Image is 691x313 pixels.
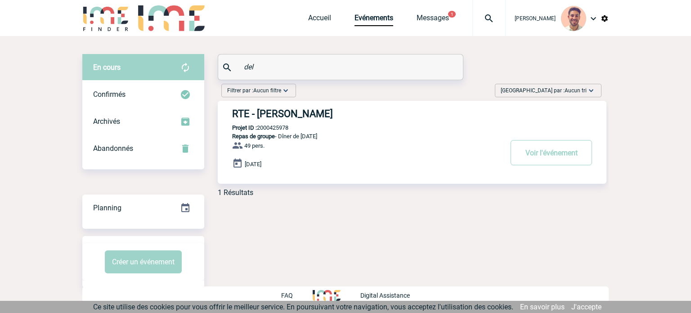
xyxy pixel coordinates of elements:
[242,60,442,73] input: Rechercher un événement par son nom
[93,303,513,311] span: Ce site utilise des cookies pour vous offrir le meilleur service. En poursuivant votre navigation...
[218,188,253,197] div: 1 Résultats
[281,86,290,95] img: baseline_expand_more_white_24dp-b.png
[561,6,586,31] img: 132114-0.jpg
[232,133,275,140] span: Repas de groupe
[232,108,502,119] h3: RTE - [PERSON_NAME]
[253,87,281,94] span: Aucun filtre
[82,5,129,31] img: IME-Finder
[82,194,204,221] a: Planning
[93,144,133,153] span: Abandonnés
[93,63,121,72] span: En cours
[360,292,410,299] p: Digital Assistance
[218,124,288,131] p: 2000425978
[571,303,601,311] a: J'accepte
[232,124,257,131] b: Projet ID :
[565,87,587,94] span: Aucun tri
[82,54,204,81] div: Retrouvez ici tous vos évènements avant confirmation
[501,86,587,95] span: [GEOGRAPHIC_DATA] par :
[587,86,596,95] img: baseline_expand_more_white_24dp-b.png
[520,303,565,311] a: En savoir plus
[82,135,204,162] div: Retrouvez ici tous vos événements annulés
[105,250,182,273] button: Créer un événement
[82,108,204,135] div: Retrouvez ici tous les événements que vous avez décidé d'archiver
[244,142,265,149] span: 49 pers.
[93,90,126,99] span: Confirmés
[308,14,331,26] a: Accueil
[218,108,606,119] a: RTE - [PERSON_NAME]
[281,290,313,299] a: FAQ
[354,14,393,26] a: Evénements
[417,14,449,26] a: Messages
[313,290,341,301] img: http://www.idealmeetingsevents.fr/
[281,292,293,299] p: FAQ
[93,117,120,126] span: Archivés
[93,204,121,212] span: Planning
[227,86,281,95] span: Filtrer par :
[245,161,261,168] span: [DATE]
[511,140,592,165] button: Voir l'événement
[218,133,502,140] p: - Dîner de [DATE]
[515,15,556,22] span: [PERSON_NAME]
[82,195,204,222] div: Retrouvez ici tous vos événements organisés par date et état d'avancement
[448,11,456,18] button: 1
